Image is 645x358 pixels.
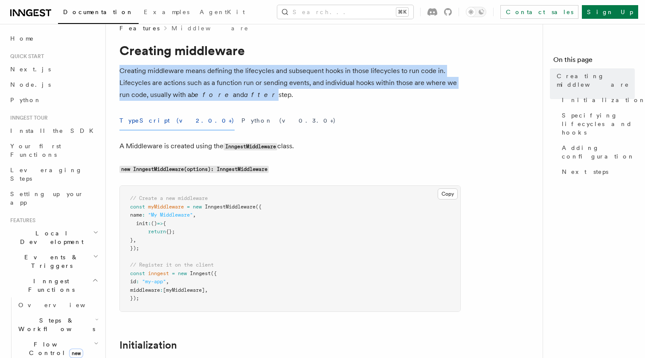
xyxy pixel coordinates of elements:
span: {}; [166,229,175,235]
code: InngestMiddleware [224,143,277,150]
button: Local Development [7,226,100,249]
a: Install the SDK [7,123,100,138]
span: Features [119,24,160,32]
span: Local Development [7,229,93,246]
span: Inngest [190,270,211,276]
button: Toggle dark mode [466,7,486,17]
span: Inngest Functions [7,277,92,294]
span: => [157,220,163,226]
a: Middleware [171,24,249,32]
span: Steps & Workflows [15,316,95,333]
a: Initialization [119,339,177,351]
button: Search...⌘K [277,5,413,19]
a: Initialization [558,92,635,108]
span: "My Middleware" [148,212,193,218]
span: Install the SDK [10,127,99,134]
span: : [148,220,151,226]
a: Overview [15,297,100,313]
span: () [151,220,157,226]
a: Specifying lifecycles and hooks [558,108,635,140]
button: Steps & Workflows [15,313,100,337]
a: Home [7,31,100,46]
span: , [205,287,208,293]
span: Quick start [7,53,44,60]
span: name [130,212,142,218]
p: A Middleware is created using the class. [119,140,461,153]
a: Creating middleware [553,68,635,92]
a: Node.js [7,77,100,92]
span: Setting up your app [10,191,84,206]
span: : [142,212,145,218]
em: after [244,91,279,99]
span: Inngest tour [7,114,48,121]
span: } [130,237,133,243]
span: Overview [18,302,106,308]
span: id [130,279,136,285]
span: Next.js [10,66,51,73]
span: , [193,212,196,218]
em: before [191,91,233,99]
span: const [130,270,145,276]
span: }); [130,295,139,301]
span: AgentKit [200,9,245,15]
span: const [130,204,145,210]
span: "my-app" [142,279,166,285]
span: Python [10,97,41,103]
span: InngestMiddleware [205,204,256,210]
span: { [163,220,166,226]
h1: Creating middleware [119,43,461,58]
span: middleware [130,287,160,293]
a: Next.js [7,62,100,77]
a: Sign Up [582,5,638,19]
span: // Register it on the client [130,262,214,268]
a: AgentKit [195,3,250,23]
span: Examples [144,9,189,15]
span: myMiddleware [148,204,184,210]
span: inngest [148,270,169,276]
p: Creating middleware means defining the lifecycles and subsequent hooks in those lifecycles to run... [119,65,461,101]
span: return [148,229,166,235]
kbd: ⌘K [396,8,408,16]
span: Adding configuration [562,144,635,161]
span: new [178,270,187,276]
span: : [136,279,139,285]
a: Your first Functions [7,138,100,162]
span: Flow Control [15,340,94,357]
span: new [69,349,83,358]
span: = [187,204,190,210]
span: }); [130,245,139,251]
a: Leveraging Steps [7,162,100,186]
span: init [136,220,148,226]
span: Specifying lifecycles and hooks [562,111,635,137]
span: Next steps [562,167,608,176]
span: Documentation [63,9,134,15]
span: ({ [256,204,261,210]
a: Examples [139,3,195,23]
span: new [193,204,202,210]
button: Python (v0.3.0+) [241,111,336,130]
span: , [166,279,169,285]
button: Events & Triggers [7,249,100,273]
button: TypeScript (v2.0.0+) [119,111,235,130]
span: Home [10,34,34,43]
a: Documentation [58,3,139,24]
button: Copy [438,188,458,200]
span: [myMiddleware] [163,287,205,293]
button: Inngest Functions [7,273,100,297]
span: Features [7,217,35,224]
a: Next steps [558,164,635,179]
a: Python [7,92,100,108]
span: Creating middleware [557,72,635,89]
a: Contact sales [500,5,578,19]
code: new InngestMiddleware(options): InngestMiddleware [119,166,269,173]
span: Leveraging Steps [10,167,82,182]
a: Adding configuration [558,140,635,164]
span: Events & Triggers [7,253,93,270]
span: // Create a new middleware [130,195,208,201]
span: ({ [211,270,217,276]
span: = [172,270,175,276]
span: Node.js [10,81,51,88]
a: Setting up your app [7,186,100,210]
span: Your first Functions [10,143,61,158]
span: , [133,237,136,243]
